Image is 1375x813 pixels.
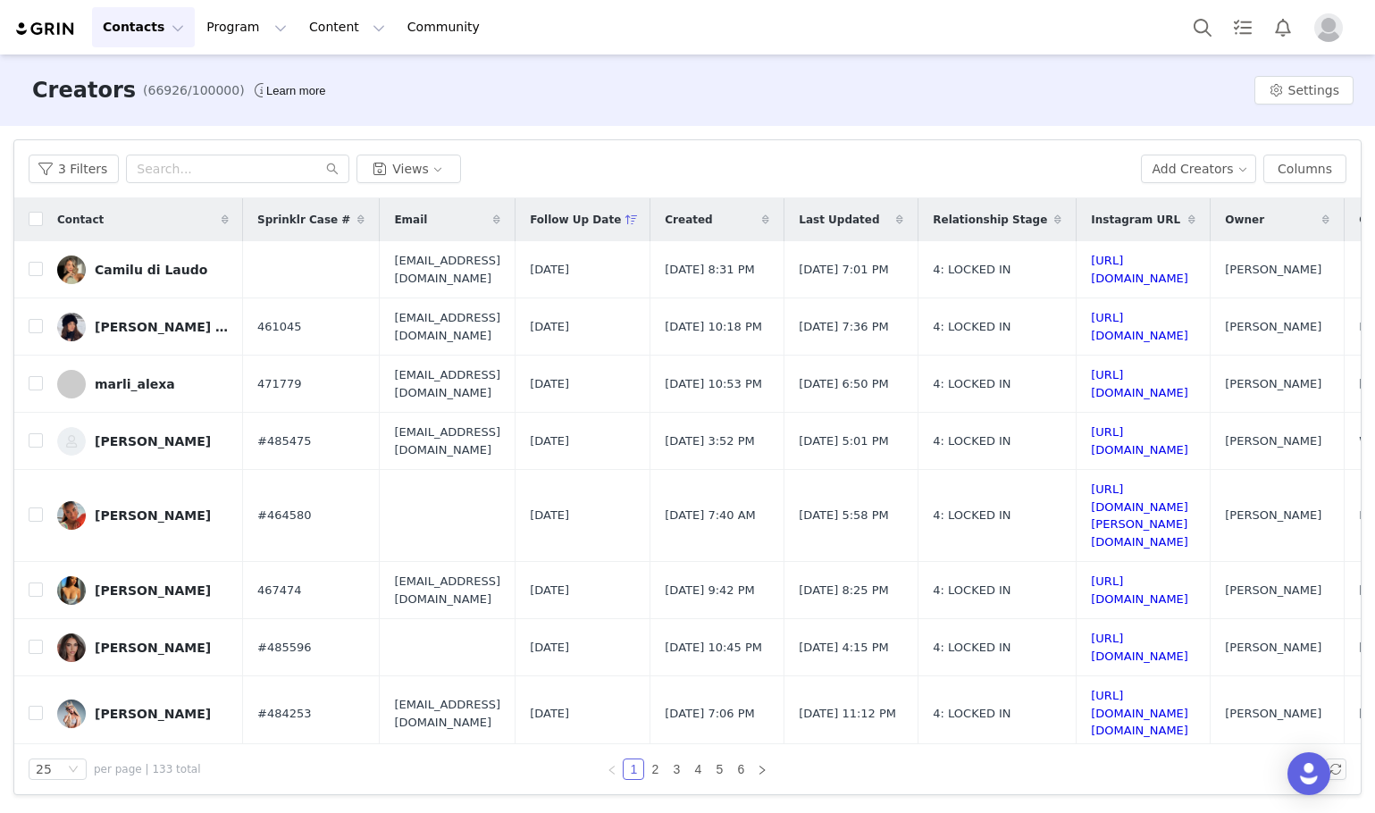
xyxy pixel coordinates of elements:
[1091,632,1188,663] a: [URL][DOMAIN_NAME]
[257,705,312,723] span: #484253
[933,318,1010,336] span: 4: LOCKED IN
[257,432,312,450] span: #485475
[257,318,302,336] span: 461045
[530,582,569,599] span: [DATE]
[95,263,207,277] div: Camilu di Laudo
[601,759,623,780] li: Previous Page
[933,432,1010,450] span: 4: LOCKED IN
[92,7,195,47] button: Contacts
[530,318,569,336] span: [DATE]
[799,582,888,599] span: [DATE] 8:25 PM
[799,318,888,336] span: [DATE] 7:36 PM
[263,82,329,100] div: Tooltip anchor
[57,700,229,728] a: [PERSON_NAME]
[688,759,708,779] a: 4
[1091,574,1188,606] a: [URL][DOMAIN_NAME]
[394,309,500,344] span: [EMAIL_ADDRESS][DOMAIN_NAME]
[143,81,245,100] span: (66926/100000)
[667,759,686,779] a: 3
[394,423,500,458] span: [EMAIL_ADDRESS][DOMAIN_NAME]
[730,759,751,780] li: 6
[257,507,312,524] span: #464580
[394,212,427,228] span: Email
[607,765,617,775] i: icon: left
[530,375,569,393] span: [DATE]
[394,696,500,731] span: [EMAIL_ADDRESS][DOMAIN_NAME]
[530,507,569,524] span: [DATE]
[326,163,339,175] i: icon: search
[1225,582,1321,599] span: [PERSON_NAME]
[1223,7,1262,47] a: Tasks
[57,576,229,605] a: [PERSON_NAME]
[644,759,666,780] li: 2
[57,370,229,398] a: marli_alexa
[57,427,86,456] img: placeholder-contacts.jpeg
[665,212,712,228] span: Created
[94,761,201,777] span: per page | 133 total
[933,639,1010,657] span: 4: LOCKED IN
[29,155,119,183] button: 3 Filters
[57,427,229,456] a: [PERSON_NAME]
[95,320,229,334] div: [PERSON_NAME] 🙏🏼☀️🧿
[57,633,229,662] a: [PERSON_NAME]
[95,508,211,523] div: [PERSON_NAME]
[57,501,229,530] a: [PERSON_NAME]
[32,74,136,106] h3: Creators
[57,256,86,284] img: 6fcdc618-3d8f-4b4f-96e2-e2ea40ed1654.jpg
[14,21,77,38] img: grin logo
[68,764,79,776] i: icon: down
[709,759,729,779] a: 5
[799,705,896,723] span: [DATE] 11:12 PM
[666,759,687,780] li: 3
[1263,7,1303,47] button: Notifications
[933,261,1010,279] span: 4: LOCKED IN
[530,261,569,279] span: [DATE]
[95,707,211,721] div: [PERSON_NAME]
[799,639,888,657] span: [DATE] 4:15 PM
[298,7,396,47] button: Content
[665,507,756,524] span: [DATE] 7:40 AM
[1225,261,1321,279] span: [PERSON_NAME]
[57,212,104,228] span: Contact
[1225,705,1321,723] span: [PERSON_NAME]
[57,501,86,530] img: e9f8732e-6785-48de-9a6e-43241948b874.jpg
[530,705,569,723] span: [DATE]
[665,318,762,336] span: [DATE] 10:18 PM
[1225,432,1321,450] span: [PERSON_NAME]
[95,583,211,598] div: [PERSON_NAME]
[799,261,888,279] span: [DATE] 7:01 PM
[1225,318,1321,336] span: [PERSON_NAME]
[356,155,461,183] button: Views
[57,256,229,284] a: Camilu di Laudo
[933,705,1010,723] span: 4: LOCKED IN
[1287,752,1330,795] div: Open Intercom Messenger
[1304,13,1361,42] button: Profile
[95,641,211,655] div: [PERSON_NAME]
[530,212,621,228] span: Follow Up Date
[394,573,500,608] span: [EMAIL_ADDRESS][DOMAIN_NAME]
[196,7,298,47] button: Program
[1091,368,1188,399] a: [URL][DOMAIN_NAME]
[933,507,1010,524] span: 4: LOCKED IN
[394,366,500,401] span: [EMAIL_ADDRESS][DOMAIN_NAME]
[257,582,302,599] span: 467474
[95,434,211,448] div: [PERSON_NAME]
[665,432,754,450] span: [DATE] 3:52 PM
[1091,311,1188,342] a: [URL][DOMAIN_NAME]
[665,261,754,279] span: [DATE] 8:31 PM
[731,759,750,779] a: 6
[623,759,644,780] li: 1
[1225,639,1321,657] span: [PERSON_NAME]
[36,759,52,779] div: 25
[1314,13,1343,42] img: placeholder-profile.jpg
[1091,482,1188,549] a: [URL][DOMAIN_NAME][PERSON_NAME][DOMAIN_NAME]
[57,700,86,728] img: f66631b7-eaf6-4a10-a1cd-aaf3d618b955.jpg
[530,639,569,657] span: [DATE]
[1091,689,1188,737] a: [URL][DOMAIN_NAME][DOMAIN_NAME]
[665,582,754,599] span: [DATE] 9:42 PM
[1254,76,1354,105] button: Settings
[751,759,773,780] li: Next Page
[645,759,665,779] a: 2
[708,759,730,780] li: 5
